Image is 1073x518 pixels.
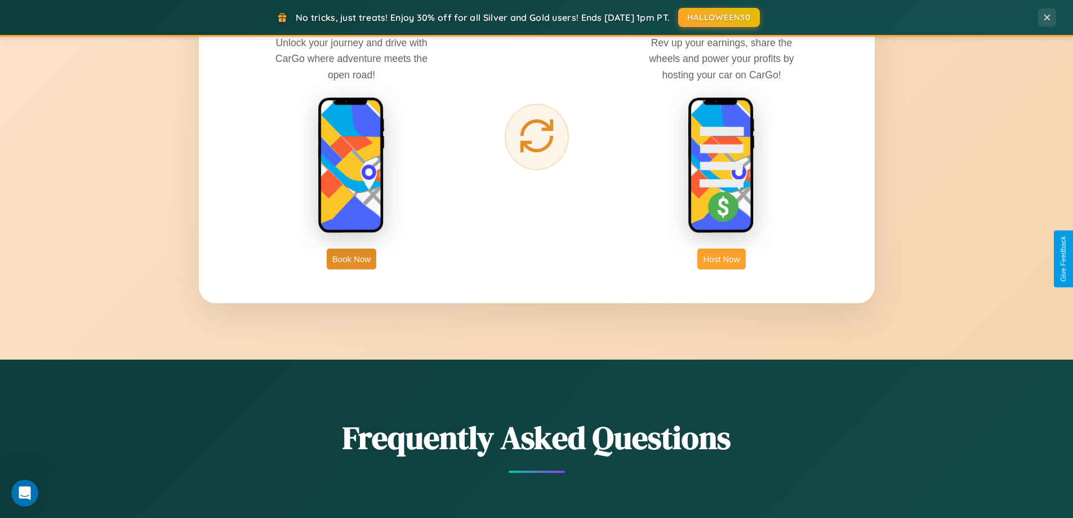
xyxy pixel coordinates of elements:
[267,35,436,82] p: Unlock your journey and drive with CarGo where adventure meets the open road!
[318,97,385,234] img: rent phone
[296,12,670,23] span: No tricks, just treats! Enjoy 30% off for all Silver and Gold users! Ends [DATE] 1pm PT.
[688,97,755,234] img: host phone
[199,416,875,459] h2: Frequently Asked Questions
[678,8,760,27] button: HALLOWEEN30
[697,249,745,269] button: Host Now
[11,480,38,507] iframe: Intercom live chat
[327,249,376,269] button: Book Now
[1059,236,1067,282] div: Give Feedback
[637,35,806,82] p: Rev up your earnings, share the wheels and power your profits by hosting your car on CarGo!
